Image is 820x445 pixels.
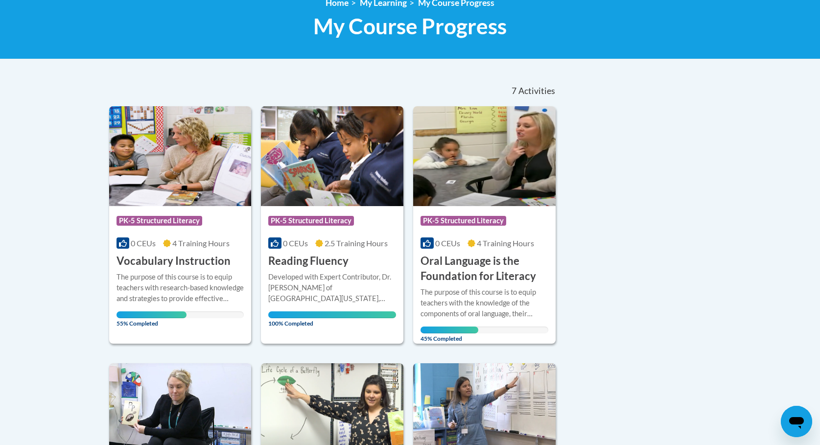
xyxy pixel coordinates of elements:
span: PK-5 Structured Literacy [117,216,202,226]
div: The purpose of this course is to equip teachers with the knowledge of the components of oral lang... [421,287,548,319]
span: 4 Training Hours [172,238,230,248]
span: 7 [512,86,516,96]
a: Course LogoPK-5 Structured Literacy0 CEUs4 Training Hours Oral Language is the Foundation for Lit... [413,106,556,343]
div: Your progress [421,327,478,333]
span: 2.5 Training Hours [325,238,388,248]
img: Course Logo [109,106,252,206]
div: Developed with Expert Contributor, Dr. [PERSON_NAME] of [GEOGRAPHIC_DATA][US_STATE], [GEOGRAPHIC_... [268,272,396,304]
a: Course LogoPK-5 Structured Literacy0 CEUs2.5 Training Hours Reading FluencyDeveloped with Expert ... [261,106,403,343]
img: Course Logo [261,106,403,206]
span: 4 Training Hours [477,238,534,248]
span: 0 CEUs [435,238,460,248]
h3: Oral Language is the Foundation for Literacy [421,254,548,284]
h3: Vocabulary Instruction [117,254,231,269]
span: 0 CEUs [131,238,156,248]
div: The purpose of this course is to equip teachers with research-based knowledge and strategies to p... [117,272,244,304]
span: 45% Completed [421,327,478,342]
span: 0 CEUs [283,238,308,248]
iframe: Button to launch messaging window [781,406,812,437]
span: 100% Completed [268,311,396,327]
a: Course LogoPK-5 Structured Literacy0 CEUs4 Training Hours Vocabulary InstructionThe purpose of th... [109,106,252,343]
span: My Course Progress [313,13,507,39]
span: PK-5 Structured Literacy [421,216,506,226]
img: Course Logo [413,106,556,206]
h3: Reading Fluency [268,254,349,269]
span: PK-5 Structured Literacy [268,216,354,226]
span: 55% Completed [117,311,187,327]
span: Activities [518,86,555,96]
div: Your progress [117,311,187,318]
div: Your progress [268,311,396,318]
